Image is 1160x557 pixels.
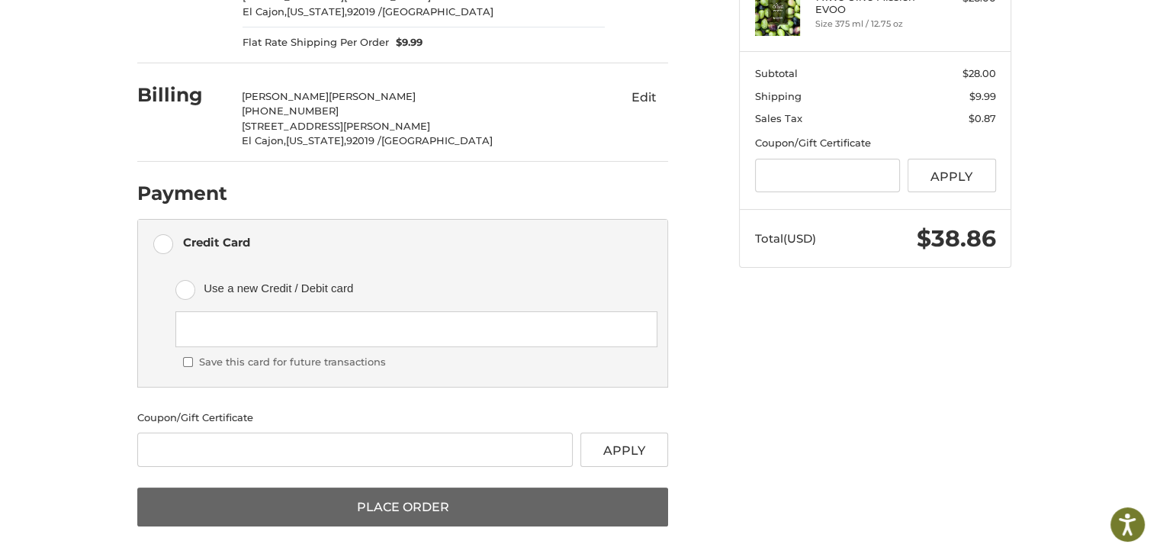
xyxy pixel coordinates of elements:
span: $9.99 [389,35,423,50]
span: 92019 / [347,5,382,18]
input: Gift Certificate or Coupon Code [137,433,573,467]
div: Coupon/Gift Certificate [137,411,668,426]
div: Credit Card [183,230,250,255]
span: $28.00 [962,67,996,79]
span: Subtotal [755,67,798,79]
span: Total (USD) [755,231,816,246]
label: Save this card for future transactions [199,355,386,370]
button: Apply [580,433,669,467]
span: $0.87 [969,112,996,124]
button: Apply [908,159,996,193]
span: [GEOGRAPHIC_DATA] [382,5,493,18]
span: 92019 / [346,134,381,146]
h2: Payment [137,182,227,205]
button: Place Order [137,488,668,527]
span: [US_STATE], [286,134,346,146]
div: Coupon/Gift Certificate [755,136,996,151]
span: El Cajon, [242,134,286,146]
span: [GEOGRAPHIC_DATA] [381,134,493,146]
input: Gift Certificate or Coupon Code [755,159,901,193]
span: $9.99 [969,90,996,102]
p: We're away right now. Please check back later! [21,23,172,35]
li: Size 375 ml / 12.75 oz [815,18,932,31]
span: [PHONE_NUMBER] [242,105,339,117]
span: [STREET_ADDRESS][PERSON_NAME] [242,120,430,132]
span: [PERSON_NAME] [329,90,416,102]
span: Shipping [755,90,802,102]
span: Flat Rate Shipping Per Order [243,35,389,50]
iframe: Google Customer Reviews [1034,516,1160,557]
span: Sales Tax [755,112,802,124]
span: [US_STATE], [287,5,347,18]
button: Open LiveChat chat widget [175,20,194,38]
button: Edit [619,85,668,110]
span: El Cajon, [243,5,287,18]
span: $38.86 [917,224,996,253]
iframe: Secure card payment input frame [186,322,647,336]
span: [PERSON_NAME] [242,90,329,102]
h2: Billing [137,83,227,107]
span: Use a new Credit / Debit card [204,275,635,301]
